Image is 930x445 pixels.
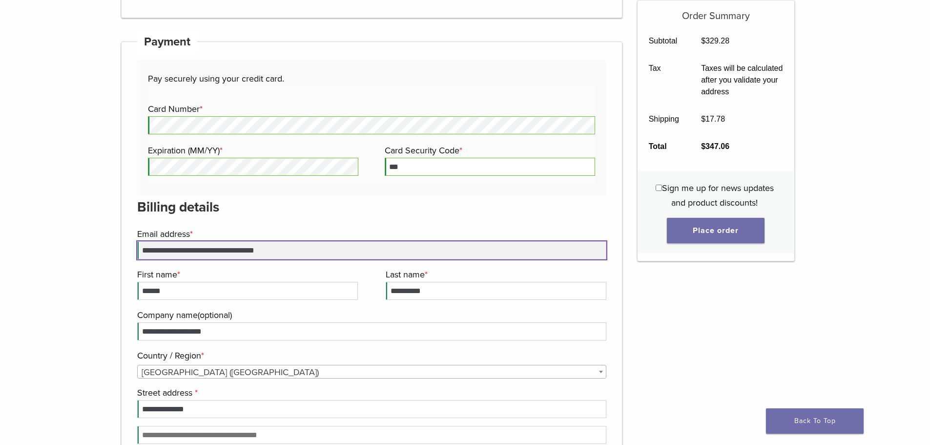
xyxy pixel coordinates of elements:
[690,55,794,106] td: Taxes will be calculated after you validate your address
[638,133,690,160] th: Total
[148,71,595,86] p: Pay securely using your credit card.
[656,185,662,191] input: Sign me up for news updates and product discounts!
[137,195,607,219] h3: Billing details
[385,143,593,158] label: Card Security Code
[148,102,593,116] label: Card Number
[667,218,765,243] button: Place order
[701,115,725,123] bdi: 17.78
[137,308,604,322] label: Company name
[137,365,607,379] span: Country / Region
[148,86,595,185] fieldset: Payment Info
[137,30,198,54] h4: Payment
[137,267,355,282] label: First name
[701,37,729,45] bdi: 329.28
[137,348,604,363] label: Country / Region
[638,106,690,133] th: Shipping
[701,142,729,150] bdi: 347.06
[638,0,794,22] h5: Order Summary
[138,365,606,379] span: United States (US)
[766,408,864,434] a: Back To Top
[148,143,356,158] label: Expiration (MM/YY)
[662,183,774,208] span: Sign me up for news updates and product discounts!
[638,27,690,55] th: Subtotal
[137,227,604,241] label: Email address
[638,55,690,106] th: Tax
[386,267,604,282] label: Last name
[137,385,604,400] label: Street address
[701,142,705,150] span: $
[701,115,705,123] span: $
[701,37,705,45] span: $
[198,310,232,320] span: (optional)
